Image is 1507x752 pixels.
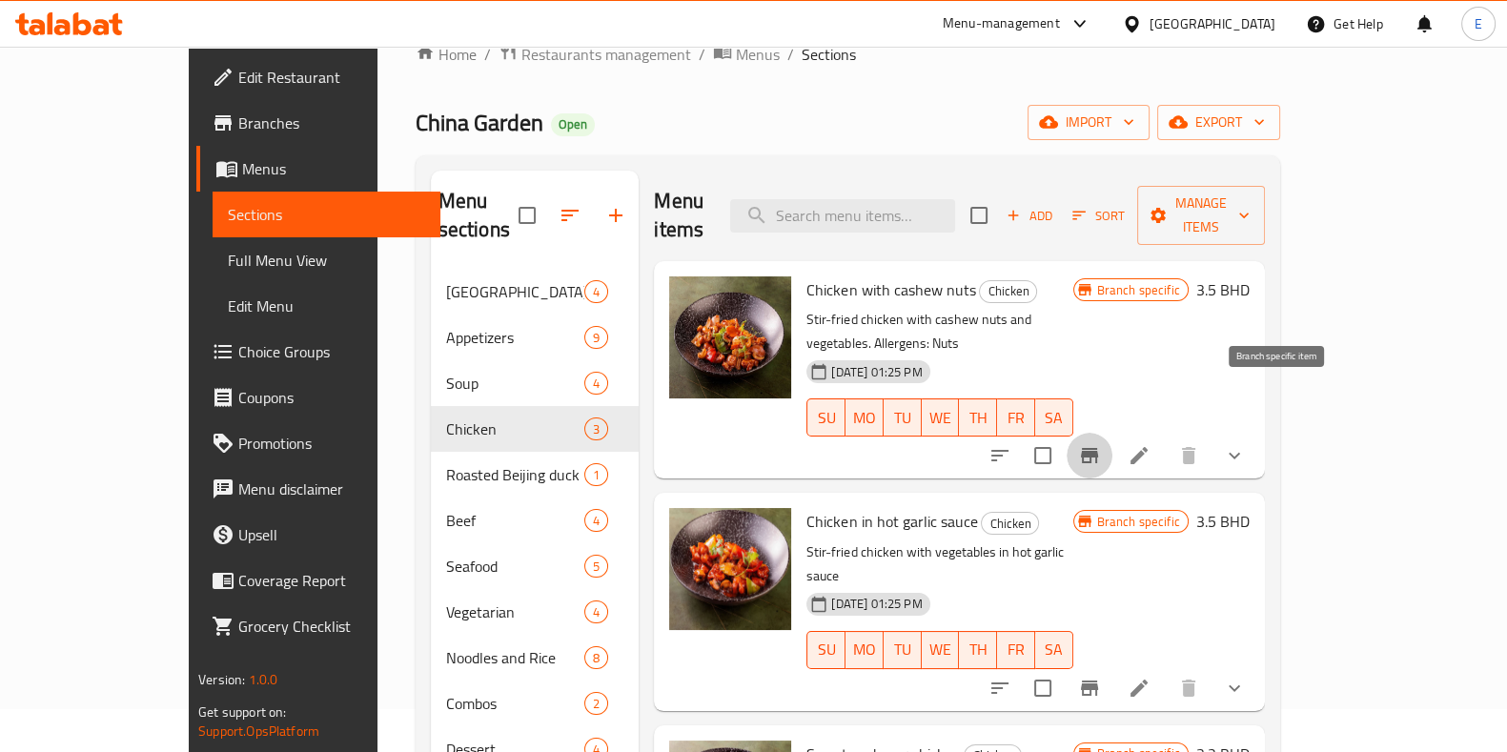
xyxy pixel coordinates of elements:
button: sort-choices [977,665,1023,711]
span: WE [929,404,952,432]
span: Coupons [238,386,425,409]
li: / [787,43,794,66]
span: [DATE] 01:25 PM [824,363,929,381]
span: MO [853,404,876,432]
button: WE [922,398,960,437]
span: SU [815,404,838,432]
span: [GEOGRAPHIC_DATA] [446,280,585,303]
button: TU [884,631,922,669]
span: Choice Groups [238,340,425,363]
svg: Show Choices [1223,677,1246,700]
span: FR [1005,636,1028,663]
span: Restaurants management [521,43,691,66]
div: Noodles and Rice [446,646,585,669]
span: Soup [446,372,585,395]
div: Menu-management [943,12,1060,35]
button: Branch-specific-item [1067,665,1112,711]
span: Manage items [1152,192,1250,239]
button: MO [845,631,884,669]
button: TH [959,631,997,669]
p: Stir-fried chicken with cashew nuts and vegetables. Allergens: Nuts [806,308,1072,356]
a: Support.OpsPlatform [198,719,319,743]
a: Restaurants management [499,42,691,67]
button: import [1028,105,1150,140]
h6: 3.5 BHD [1196,508,1250,535]
div: Combos2 [431,681,640,726]
span: Chicken in hot garlic sauce [806,507,977,536]
span: Beef [446,509,585,532]
a: Edit menu item [1128,677,1151,700]
span: Branches [238,112,425,134]
span: Branch specific [1090,513,1188,531]
span: Edit Restaurant [238,66,425,89]
span: 1 [585,466,607,484]
div: items [584,555,608,578]
a: Promotions [196,420,440,466]
span: Select to update [1023,668,1063,708]
span: TH [967,404,989,432]
span: Edit Menu [228,295,425,317]
a: Menu disclaimer [196,466,440,512]
svg: Show Choices [1223,444,1246,467]
button: Manage items [1137,186,1265,245]
span: Roasted Beijing duck [446,463,585,486]
button: MO [845,398,884,437]
div: Noodles and Rice8 [431,635,640,681]
input: search [730,199,955,233]
span: 5 [585,558,607,576]
div: Vegetarian [446,600,585,623]
span: MO [853,636,876,663]
div: items [584,646,608,669]
div: items [584,280,608,303]
li: / [699,43,705,66]
span: import [1043,111,1134,134]
span: Combos [446,692,585,715]
button: TU [884,398,922,437]
span: 4 [585,375,607,393]
a: Edit menu item [1128,444,1151,467]
button: delete [1166,433,1212,478]
span: E [1475,13,1482,34]
span: Menu disclaimer [238,478,425,500]
span: Sort sections [547,193,593,238]
div: Roasted Beijing duck1 [431,452,640,498]
button: Add [999,201,1060,231]
span: export [1172,111,1265,134]
button: Add section [593,193,639,238]
h6: 3.5 BHD [1196,276,1250,303]
span: 2 [585,695,607,713]
a: Edit Menu [213,283,440,329]
span: FR [1005,404,1028,432]
button: Branch-specific-item [1067,433,1112,478]
span: 4 [585,603,607,621]
button: FR [997,398,1035,437]
span: TU [891,404,914,432]
div: items [584,417,608,440]
a: Upsell [196,512,440,558]
span: TH [967,636,989,663]
span: Seafood [446,555,585,578]
span: Grocery Checklist [238,615,425,638]
div: [GEOGRAPHIC_DATA] [1150,13,1275,34]
div: Chicken3 [431,406,640,452]
span: Sort [1072,205,1125,227]
span: Select all sections [507,195,547,235]
span: 4 [585,283,607,301]
span: Chicken with cashew nuts [806,275,975,304]
nav: breadcrumb [416,42,1280,67]
span: SU [815,636,838,663]
button: sort-choices [977,433,1023,478]
span: Upsell [238,523,425,546]
a: Branches [196,100,440,146]
button: TH [959,398,997,437]
div: Chicken [446,417,585,440]
div: Appetizers [446,326,585,349]
span: China Garden [416,101,543,144]
div: Soup4 [431,360,640,406]
button: delete [1166,665,1212,711]
p: Stir-fried chicken with vegetables in hot garlic sauce [806,540,1072,588]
